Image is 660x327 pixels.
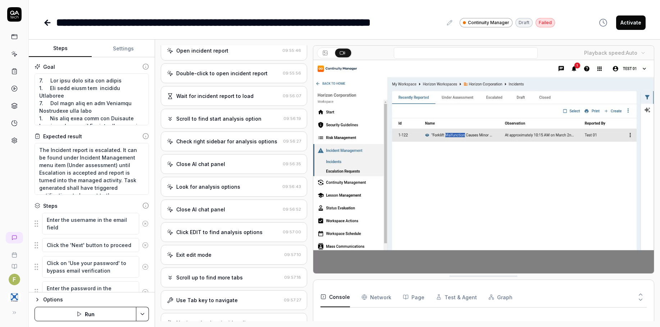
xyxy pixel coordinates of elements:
[43,63,55,71] div: Goal
[3,258,26,269] a: Documentation
[176,92,254,100] div: Wait for incident report to load
[176,183,240,191] div: Look for analysis options
[3,285,26,305] button: 4C Strategies Logo
[176,228,263,236] div: Click EDIT to find analysis options
[283,161,301,166] time: 09:56:35
[6,232,23,243] a: New conversation
[176,319,250,327] div: Navigate back to incident list
[176,206,225,213] div: Close AI chat panel
[35,256,149,278] div: Suggestions
[139,216,151,231] button: Remove step
[176,160,225,168] div: Close AI chat panel
[35,238,149,253] div: Suggestions
[9,274,20,285] button: F
[139,238,151,252] button: Remove step
[488,287,513,307] button: Graph
[460,18,513,27] a: Continuity Manager
[35,295,149,304] button: Options
[176,138,277,145] div: Check right sidebar for analysis options
[284,275,301,280] time: 09:57:18
[3,246,26,258] a: Book a call with us
[282,184,301,189] time: 09:56:43
[176,251,211,259] div: Exit edit mode
[176,274,243,281] div: Scroll up to find more tabs
[284,252,301,257] time: 09:57:10
[283,71,301,76] time: 09:55:56
[139,260,151,274] button: Remove step
[176,70,268,77] div: Double-click to open incident report
[515,18,533,27] div: Draft
[35,212,149,235] div: Suggestions
[284,320,301,325] time: 09:57:37
[320,287,350,307] button: Console
[284,297,301,303] time: 09:57:27
[43,202,58,210] div: Steps
[176,115,261,122] div: Scroll to find start analysis option
[139,285,151,299] button: Remove step
[283,116,301,121] time: 09:56:19
[283,93,301,98] time: 09:56:07
[616,15,646,30] button: Activate
[176,47,228,54] div: Open incident report
[536,18,555,27] div: Failed
[584,49,637,57] div: Playback speed:
[29,40,92,57] button: Steps
[176,296,238,304] div: Use Tab key to navigate
[92,40,155,57] button: Settings
[403,287,424,307] button: Page
[282,48,301,53] time: 09:55:46
[43,133,82,140] div: Expected result
[35,307,136,321] button: Run
[283,139,301,144] time: 09:56:27
[283,207,301,212] time: 09:56:52
[283,229,301,234] time: 09:57:00
[35,281,149,303] div: Suggestions
[468,19,509,26] span: Continuity Manager
[595,15,612,30] button: View version history
[43,295,149,304] div: Options
[436,287,477,307] button: Test & Agent
[361,287,391,307] button: Network
[8,291,21,304] img: 4C Strategies Logo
